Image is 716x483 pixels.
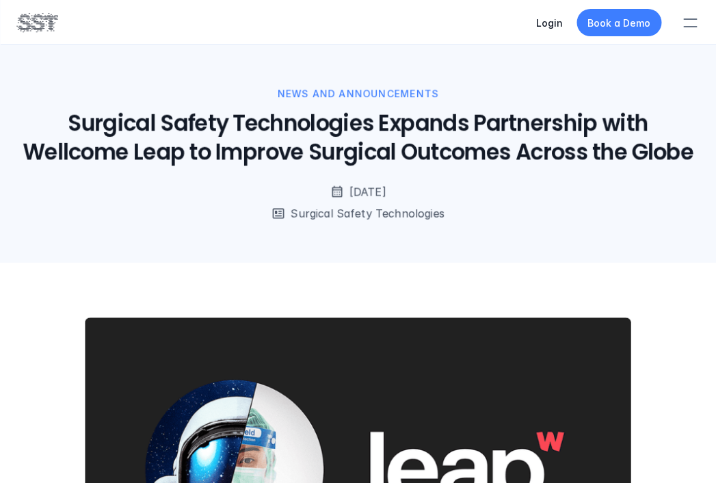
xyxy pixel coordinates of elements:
[278,86,439,101] p: News and Announcements
[291,205,445,222] p: Surgical Safety Technologies
[16,109,700,166] h1: Surgical Safety Technologies Expands Partnership with Wellcome Leap to Improve Surgical Outcomes ...
[536,17,563,29] a: Login
[587,16,650,30] p: Book a Demo
[16,11,57,34] img: SST logo
[349,183,386,200] p: [DATE]
[576,9,661,36] a: Book a Demo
